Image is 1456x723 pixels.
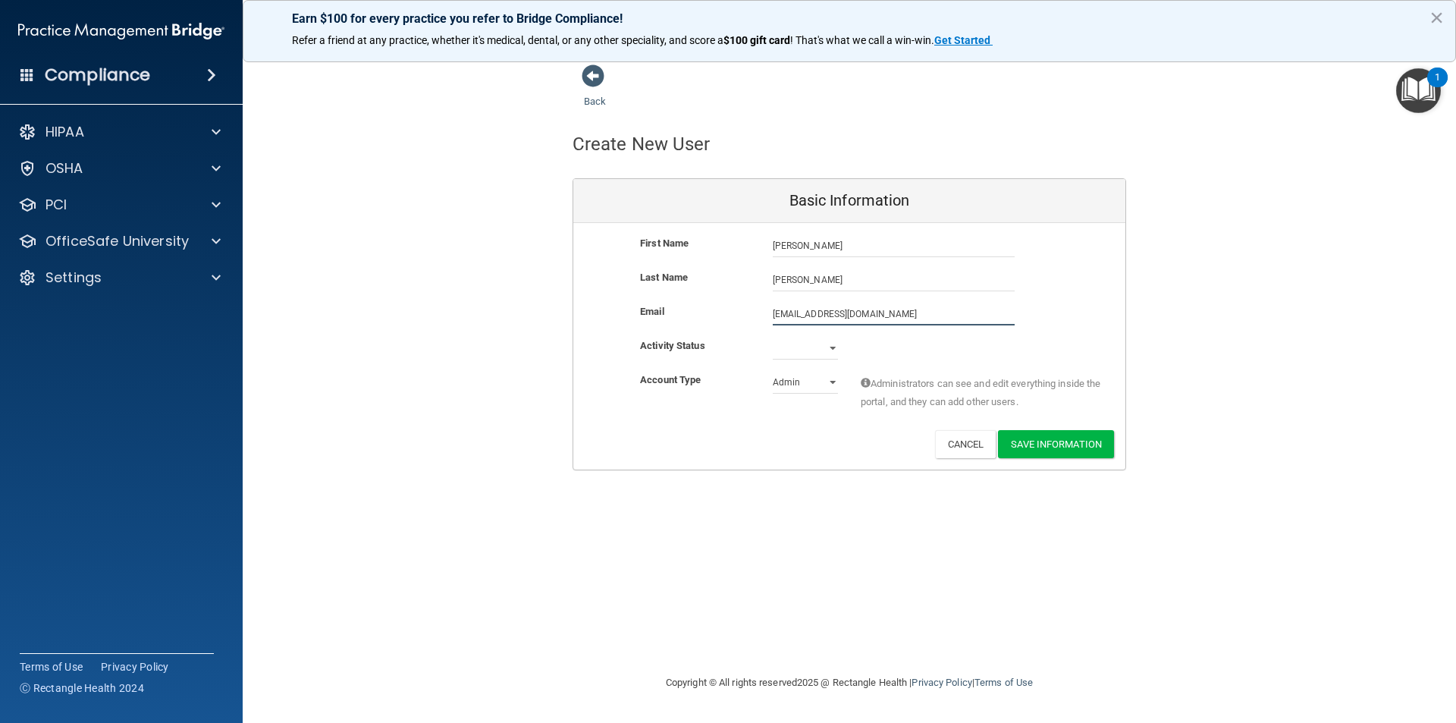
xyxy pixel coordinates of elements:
button: Open Resource Center, 1 new notification [1396,68,1441,113]
div: 1 [1435,77,1440,97]
h4: Compliance [45,64,150,86]
h4: Create New User [573,134,711,154]
a: Privacy Policy [912,677,971,688]
span: Administrators can see and edit everything inside the portal, and they can add other users. [861,375,1103,411]
a: HIPAA [18,123,221,141]
button: Save Information [998,430,1114,458]
a: Get Started [934,34,993,46]
a: Settings [18,269,221,287]
p: OfficeSafe University [45,232,189,250]
p: Earn $100 for every practice you refer to Bridge Compliance! [292,11,1407,26]
b: Last Name [640,272,688,283]
img: PMB logo [18,16,224,46]
a: OfficeSafe University [18,232,221,250]
p: OSHA [45,159,83,178]
b: Account Type [640,374,701,385]
a: PCI [18,196,221,214]
div: Copyright © All rights reserved 2025 @ Rectangle Health | | [573,659,1126,707]
p: HIPAA [45,123,84,141]
a: Terms of Use [974,677,1033,688]
button: Close [1429,5,1444,30]
a: Back [584,77,606,107]
b: Activity Status [640,340,705,351]
span: Ⓒ Rectangle Health 2024 [20,681,144,696]
p: Settings [45,269,102,287]
strong: Get Started [934,34,990,46]
b: Email [640,306,664,317]
button: Cancel [935,430,996,458]
div: Basic Information [573,179,1125,223]
strong: $100 gift card [723,34,790,46]
a: OSHA [18,159,221,178]
a: Privacy Policy [101,659,169,674]
b: First Name [640,237,689,249]
span: Refer a friend at any practice, whether it's medical, dental, or any other speciality, and score a [292,34,723,46]
span: ! That's what we call a win-win. [790,34,934,46]
p: PCI [45,196,67,214]
a: Terms of Use [20,659,83,674]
